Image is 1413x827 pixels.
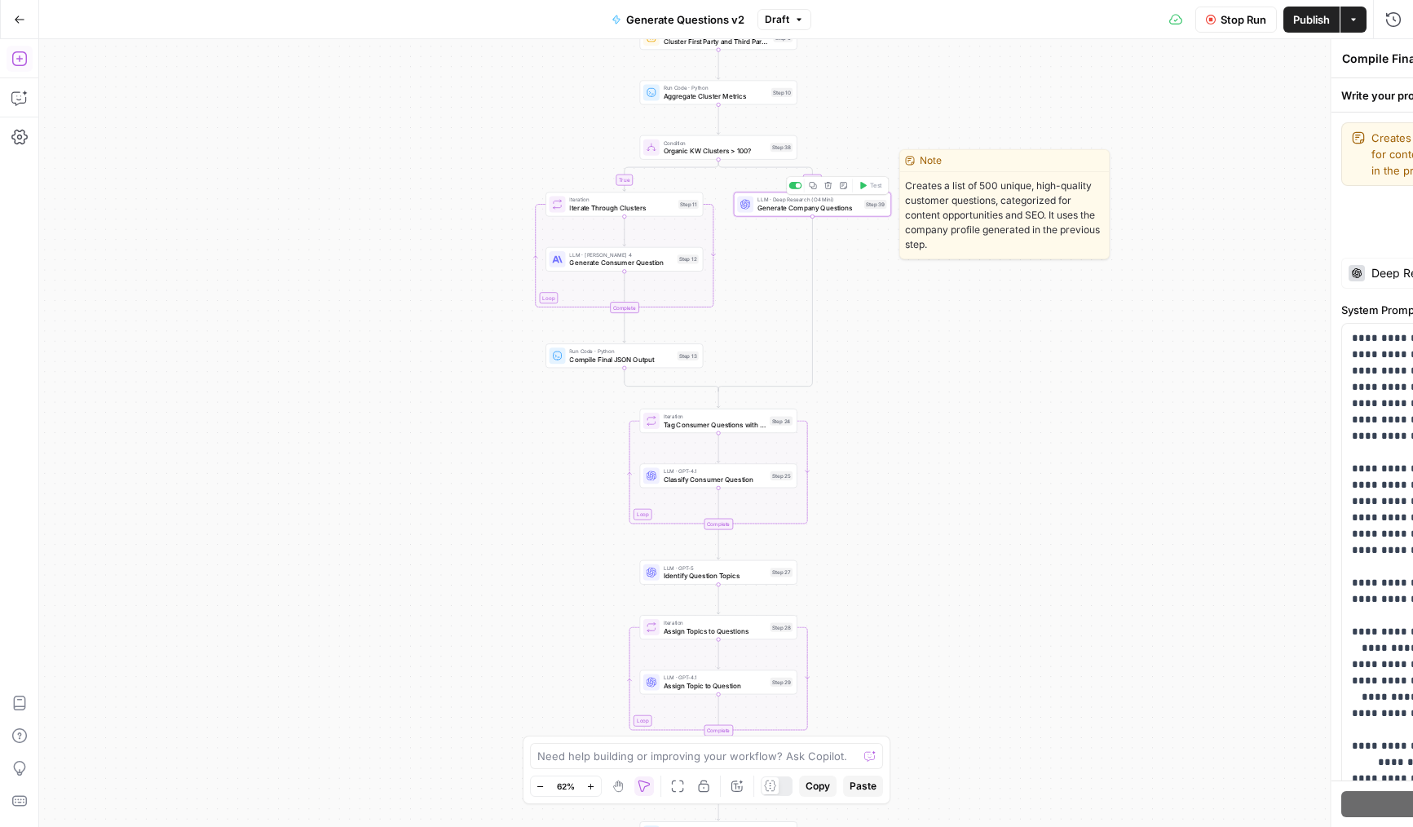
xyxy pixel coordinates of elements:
[664,618,766,626] span: Iteration
[704,725,733,736] div: Complete
[773,33,793,42] div: Step 9
[640,670,797,694] div: LLM · GPT-4.1Assign Topic to QuestionStep 29
[664,36,770,46] span: Cluster First Party and Third Party Keywords
[717,585,720,614] g: Edge from step_27 to step_28
[704,519,733,530] div: Complete
[640,519,797,530] div: Complete
[900,172,1109,259] span: Creates a list of 500 unique, high-quality customer questions, categorized for content opportunit...
[1195,7,1277,33] button: Stop Run
[664,91,767,101] span: Aggregate Cluster Metrics
[717,104,720,134] g: Edge from step_10 to step_38
[771,568,793,577] div: Step 27
[664,412,766,420] span: Iteration
[557,780,575,793] span: 62%
[545,247,703,272] div: LLM · [PERSON_NAME] 4Generate Consumer QuestionStep 12
[664,84,767,92] span: Run Code · Python
[626,11,744,28] span: Generate Questions v2
[1293,11,1330,28] span: Publish
[640,615,797,639] div: LoopIterationAssign Topics to QuestionsStep 28
[870,181,882,190] span: Test
[640,409,797,433] div: LoopIterationTag Consumer Questions with AttributesStep 24
[640,463,797,488] div: LLM · GPT-4.1Classify Consumer QuestionStep 25
[717,791,720,820] g: Edge from step_33 to step_34
[765,12,789,27] span: Draft
[854,179,886,192] button: Test
[771,678,793,687] div: Step 29
[850,779,877,794] span: Paste
[664,139,766,147] span: Condition
[1283,7,1340,33] button: Publish
[664,674,766,682] span: LLM · GPT-4.1
[718,217,812,391] g: Edge from step_39 to step_38-conditional-end
[717,433,720,462] g: Edge from step_24 to step_25
[757,196,860,204] span: LLM · Deep Research (O4 Mini)
[771,143,793,152] div: Step 38
[799,776,837,797] button: Copy
[664,681,766,691] span: Assign Topic to Question
[717,529,720,559] g: Edge from step_24-iteration-end to step_27
[678,200,699,209] div: Step 11
[640,80,797,104] div: Run Code · PythonAggregate Cluster MetricsStep 10
[623,313,626,343] g: Edge from step_11-iteration-end to step_13
[623,217,626,246] g: Edge from step_11 to step_12
[545,192,703,217] div: LoopIterationIterate Through ClustersStep 11
[806,779,830,794] span: Copy
[757,203,860,213] span: Generate Company Questions
[717,50,720,79] g: Edge from step_9 to step_10
[718,160,814,192] g: Edge from step_38 to step_39
[569,250,673,259] span: LLM · [PERSON_NAME] 4
[569,354,673,364] span: Compile Final JSON Output
[664,626,766,635] span: Assign Topics to Questions
[717,639,720,669] g: Edge from step_28 to step_29
[678,254,699,263] div: Step 12
[545,302,703,313] div: Complete
[640,25,797,50] div: Cluster First Party and Third Party KeywordsStep 9
[771,88,793,97] div: Step 10
[545,343,703,368] div: Run Code · PythonCompile Final JSON OutputStep 13
[864,200,886,209] div: Step 39
[610,302,639,313] div: Complete
[664,467,766,475] span: LLM · GPT-4.1
[647,33,656,42] img: 14hgftugzlhicq6oh3k7w4rc46c1
[640,725,797,736] div: Complete
[602,7,754,33] button: Generate Questions v2
[664,146,766,156] span: Organic KW Clusters > 100?
[717,389,720,408] g: Edge from step_38-conditional-end to step_24
[640,560,797,585] div: LLM · GPT-5Identify Question TopicsStep 27
[771,471,793,480] div: Step 25
[569,347,673,356] span: Run Code · Python
[900,150,1109,172] div: Note
[664,564,766,572] span: LLM · GPT-5
[664,571,766,581] span: Identify Question Topics
[623,160,718,192] g: Edge from step_38 to step_11
[625,368,718,391] g: Edge from step_13 to step_38-conditional-end
[640,135,797,160] div: ConditionOrganic KW Clusters > 100?Step 38
[678,352,699,360] div: Step 13
[843,776,883,797] button: Paste
[770,416,793,425] div: Step 24
[569,196,673,204] span: Iteration
[757,9,811,30] button: Draft
[734,192,891,217] div: LLM · Deep Research (O4 Mini)Generate Company QuestionsStep 39Test
[569,258,673,268] span: Generate Consumer Question
[771,622,793,631] div: Step 28
[664,474,766,484] span: Classify Consumer Question
[1221,11,1266,28] span: Stop Run
[664,419,766,429] span: Tag Consumer Questions with Attributes
[569,203,673,213] span: Iterate Through Clusters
